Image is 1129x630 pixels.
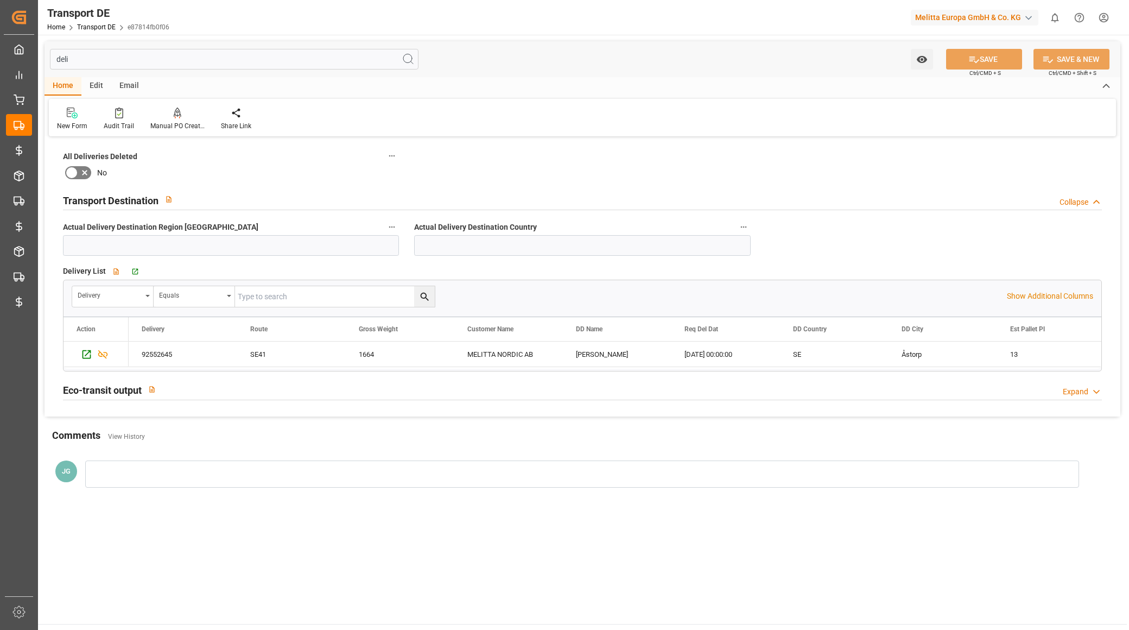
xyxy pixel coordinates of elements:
button: View description [158,189,179,210]
div: Melitta Europa GmbH & Co. KG [911,10,1038,26]
input: Search Fields [50,49,418,70]
div: Equals [159,288,223,300]
span: Gross Weight [359,325,398,333]
button: Actual Delivery Destination Country [737,220,751,234]
button: Melitta Europa GmbH & Co. KG [911,7,1043,28]
button: open menu [72,286,154,307]
div: Åstorp [889,342,997,367]
button: SAVE [946,49,1022,70]
h2: Comments [52,428,100,443]
div: [DATE] 00:00:00 [671,342,780,367]
button: SAVE & NEW [1033,49,1109,70]
span: Ctrl/CMD + Shift + S [1049,69,1096,77]
div: MELITTA NORDIC AB [454,342,563,367]
div: Share Link [221,121,251,131]
button: search button [414,286,435,307]
button: open menu [154,286,235,307]
span: Delivery List [63,266,106,277]
button: open menu [911,49,933,70]
span: Delivery [142,325,164,333]
div: SE41 [237,342,346,367]
span: DD Country [793,325,827,333]
button: View description [142,379,162,400]
span: Actual Delivery Destination Country [414,222,537,233]
span: JG [62,467,71,475]
span: No [97,167,107,179]
a: Transport DE [77,23,116,31]
div: 13 [997,342,1106,367]
div: SE [780,342,889,367]
div: 92552645 [129,342,237,367]
div: Collapse [1060,197,1088,208]
h2: Eco-transit output [63,383,142,398]
div: [PERSON_NAME] [563,342,671,367]
div: Transport DE [47,5,169,21]
div: New Form [57,121,87,131]
div: 1664 [346,342,454,367]
a: View History [108,433,145,440]
span: DD Name [576,325,602,333]
div: Delivery [78,288,142,300]
span: Customer Name [467,325,513,333]
span: Ctrl/CMD + S [969,69,1001,77]
button: Help Center [1067,5,1092,30]
div: Audit Trail [104,121,134,131]
a: Home [47,23,65,31]
div: Email [111,77,147,96]
div: Edit [81,77,111,96]
div: Press SPACE to select this row. [64,342,129,367]
span: DD City [902,325,923,333]
div: Expand [1063,386,1088,398]
div: Home [45,77,81,96]
p: Show Additional Columns [1007,291,1093,302]
span: Req Del Dat [684,325,718,333]
div: Manual PO Creation [150,121,205,131]
span: Route [250,325,268,333]
button: Actual Delivery Destination Region [GEOGRAPHIC_DATA] [385,220,399,234]
span: All Deliveries Deleted [63,151,137,162]
button: All Deliveries Deleted [385,149,399,163]
button: show 0 new notifications [1043,5,1067,30]
span: Actual Delivery Destination Region [GEOGRAPHIC_DATA] [63,222,258,233]
input: Type to search [235,286,435,307]
div: Action [77,325,96,333]
span: Est Pallet Pl [1010,325,1045,333]
h2: Transport Destination [63,193,158,208]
